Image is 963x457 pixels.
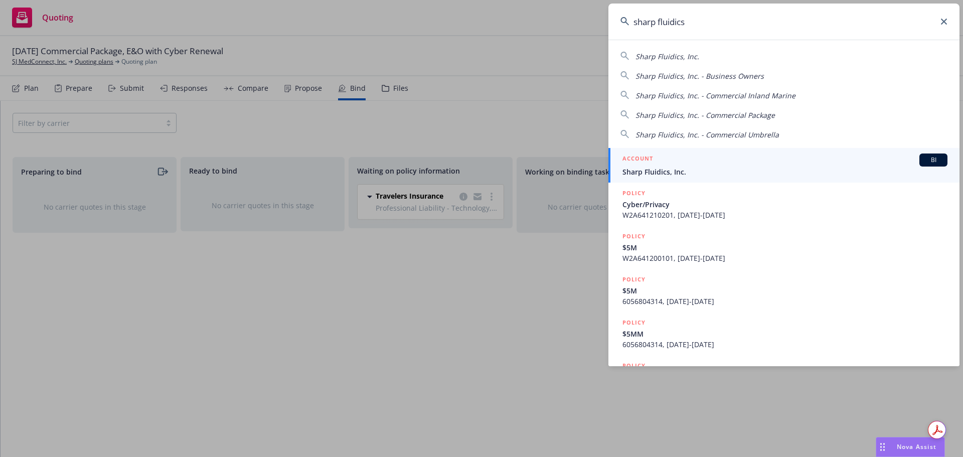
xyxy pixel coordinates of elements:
[635,130,779,139] span: Sharp Fluidics, Inc. - Commercial Umbrella
[622,339,947,350] span: 6056804314, [DATE]-[DATE]
[635,110,775,120] span: Sharp Fluidics, Inc. - Commercial Package
[923,156,943,165] span: BI
[622,285,947,296] span: $5M
[876,437,889,456] div: Drag to move
[622,242,947,253] span: $5M
[622,318,646,328] h5: POLICY
[622,167,947,177] span: Sharp Fluidics, Inc.
[622,361,646,371] h5: POLICY
[622,296,947,307] span: 6056804314, [DATE]-[DATE]
[897,442,936,451] span: Nova Assist
[876,437,945,457] button: Nova Assist
[622,188,646,198] h5: POLICY
[608,226,959,269] a: POLICY$5MW2A641200101, [DATE]-[DATE]
[635,52,699,61] span: Sharp Fluidics, Inc.
[608,312,959,355] a: POLICY$5MM6056804314, [DATE]-[DATE]
[608,269,959,312] a: POLICY$5M6056804314, [DATE]-[DATE]
[635,71,764,81] span: Sharp Fluidics, Inc. - Business Owners
[622,253,947,263] span: W2A641200101, [DATE]-[DATE]
[608,4,959,40] input: Search...
[622,231,646,241] h5: POLICY
[622,274,646,284] h5: POLICY
[622,210,947,220] span: W2A641210201, [DATE]-[DATE]
[622,199,947,210] span: Cyber/Privacy
[608,355,959,398] a: POLICY
[608,183,959,226] a: POLICYCyber/PrivacyW2A641210201, [DATE]-[DATE]
[635,91,795,100] span: Sharp Fluidics, Inc. - Commercial Inland Marine
[622,154,653,166] h5: ACCOUNT
[608,148,959,183] a: ACCOUNTBISharp Fluidics, Inc.
[622,329,947,339] span: $5MM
